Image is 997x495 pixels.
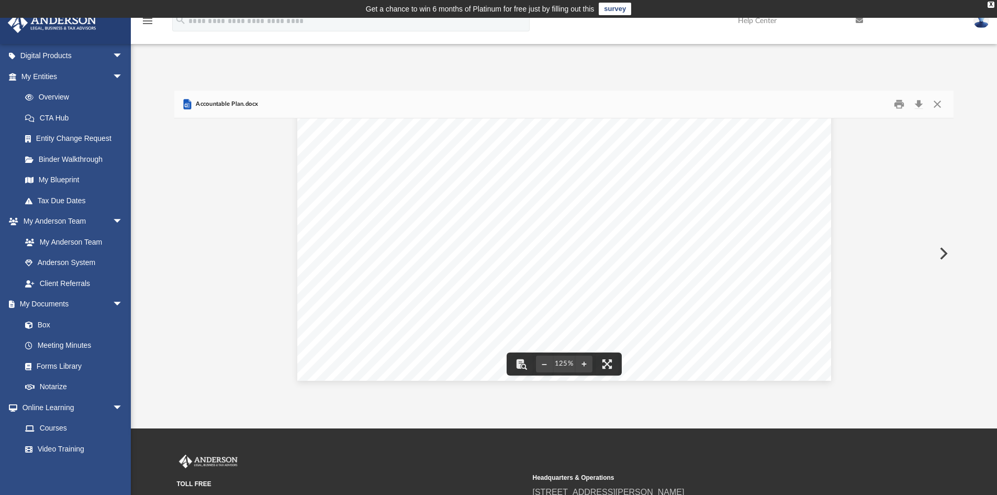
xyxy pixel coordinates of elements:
span: arrow_drop_down [113,66,133,87]
span: p [396,139,401,150]
div: Current zoom level [553,360,576,367]
span: m [388,139,397,150]
span: C [376,139,383,150]
a: Client Referrals [15,273,133,294]
button: Toggle findbar [510,353,533,376]
a: Courses [15,418,133,439]
div: Document Viewer [174,118,954,389]
a: Overview [15,87,139,108]
a: Binder Walkthrough [15,149,139,170]
a: Meeting Minutes [15,335,133,356]
span: o [383,139,388,150]
button: Enter fullscreen [596,353,619,376]
span: Accountable Plan.docx [194,100,259,109]
button: Zoom out [536,353,553,376]
a: Anderson System [15,252,133,273]
div: close [988,2,994,8]
i: search [175,14,186,26]
small: Headquarters & Operations [533,473,881,482]
a: Forms Library [15,356,128,377]
img: User Pic [973,13,989,28]
small: TOLL FREE [177,479,525,489]
a: Entity Change Request [15,128,139,149]
span: any [401,139,416,150]
span: arrow_drop_down [113,397,133,419]
a: Video Training [15,438,128,459]
a: Tax Due Dates [15,190,139,211]
a: Notarize [15,377,133,398]
button: Close [928,96,947,113]
span: arrow_drop_down [113,46,133,67]
img: Anderson Advisors Platinum Portal [5,13,99,33]
div: Preview [174,91,954,389]
div: File preview [174,118,954,389]
a: Online Learningarrow_drop_down [7,397,133,418]
span: arrow_drop_down [113,211,133,233]
a: My Blueprint [15,170,133,191]
a: Digital Productsarrow_drop_down [7,46,139,67]
a: Box [15,314,128,335]
span: Date [376,226,396,237]
a: Resources [15,459,133,480]
a: My Anderson Team [15,232,128,252]
a: My Anderson Teamarrow_drop_down [7,211,133,232]
button: Download [909,96,928,113]
button: Next File [931,239,954,268]
a: CTA Hub [15,107,139,128]
span: arrow_drop_down [113,294,133,315]
a: survey [599,3,631,15]
button: Zoom in [576,353,592,376]
a: menu [141,20,154,27]
a: My Entitiesarrow_drop_down [7,66,139,87]
img: Anderson Advisors Platinum Portal [177,455,240,468]
div: Get a chance to win 6 months of Platinum for free just by filling out this [366,3,595,15]
button: Print [889,96,910,113]
i: menu [141,15,154,27]
a: My Documentsarrow_drop_down [7,294,133,315]
span: Title [376,197,396,208]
